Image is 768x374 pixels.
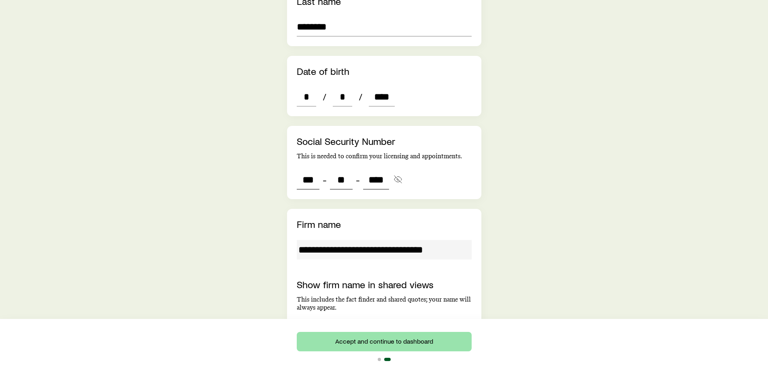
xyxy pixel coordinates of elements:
[323,174,327,185] span: -
[297,87,395,106] div: dateOfBirth
[297,65,349,77] label: Date of birth
[355,91,366,102] span: /
[297,218,341,230] label: Firm name
[297,332,472,351] button: Accept and continue to dashboard
[297,152,472,160] p: This is needed to confirm your licensing and appointments.
[297,135,395,147] label: Social Security Number
[297,278,434,290] label: Show firm name in shared views
[356,174,360,185] span: -
[297,295,472,312] p: This includes the fact finder and shared quotes; your name will always appear.
[319,91,330,102] span: /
